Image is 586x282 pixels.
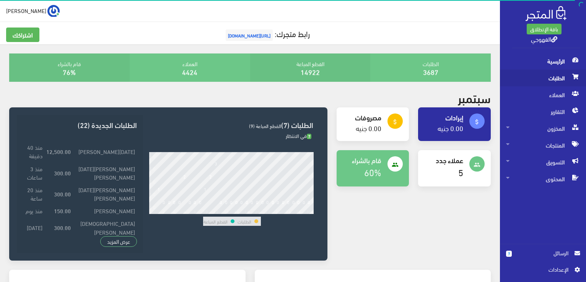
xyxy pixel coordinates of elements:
[392,118,399,125] i: attach_money
[296,209,301,214] div: 28
[526,6,566,21] img: .
[506,265,580,277] a: اﻹعدادات
[224,26,310,41] a: رابط متجرك:[URL][DOMAIN_NAME]
[9,53,130,82] div: قام بالشراء
[23,121,137,128] h3: الطلبات الجديدة (22)
[500,70,586,86] a: الطلبات
[6,28,39,42] a: اشتراكك
[265,209,270,214] div: 22
[213,209,219,214] div: 12
[203,217,228,226] td: القطع المباعة
[506,170,580,187] span: المحتوى
[54,190,71,198] strong: 300.00
[226,29,273,41] span: [URL][DOMAIN_NAME]
[237,217,252,226] td: الطلبات
[307,134,312,139] span: 7
[249,121,281,130] span: القطع المباعة (9)
[500,103,586,120] a: التقارير
[506,86,580,103] span: العملاء
[73,141,137,162] td: [DATE][PERSON_NAME]
[506,154,580,170] span: التسويق
[506,53,580,70] span: الرئيسية
[343,113,382,121] h4: مصروفات
[500,170,586,187] a: المحتوى
[500,53,586,70] a: الرئيسية
[73,204,137,217] td: [PERSON_NAME]
[130,53,250,82] div: العملاء
[474,118,480,125] i: attach_money
[438,122,463,134] a: 0.00 جنيه
[234,209,239,214] div: 16
[6,5,60,17] a: ... [PERSON_NAME]
[100,236,137,247] a: عرض المزيد
[364,164,381,180] a: 60%
[54,206,71,215] strong: 150.00
[54,223,71,232] strong: 300.00
[424,113,463,121] h4: إيرادات
[73,217,137,238] td: [DEMOGRAPHIC_DATA] [PERSON_NAME]
[458,91,491,104] h2: سبتمبر
[527,24,562,34] a: باقة الإنطلاق
[194,209,196,214] div: 8
[301,65,320,78] a: 14922
[203,209,208,214] div: 10
[506,251,512,257] span: 7
[512,265,568,274] span: اﻹعدادات
[392,161,399,168] i: people
[506,120,580,137] span: المخزون
[63,65,76,78] a: 76%
[255,209,260,214] div: 20
[356,122,381,134] a: 0.00 جنيه
[23,162,44,183] td: منذ 3 ساعات
[500,120,586,137] a: المخزون
[306,209,312,214] div: 30
[46,147,71,156] strong: 12,500.00
[6,6,46,15] span: [PERSON_NAME]
[458,164,463,180] a: 5
[286,209,291,214] div: 26
[506,103,580,120] span: التقارير
[474,161,480,168] i: people
[23,141,44,162] td: منذ 40 دقيقة
[424,156,463,164] h4: عملاء جدد
[244,209,250,214] div: 18
[163,209,165,214] div: 2
[286,131,312,140] span: في الانتظار
[343,156,382,164] h4: قام بالشراء
[370,53,491,82] div: الطلبات
[182,65,197,78] a: 4424
[23,204,44,217] td: منذ يوم
[275,209,281,214] div: 24
[73,183,137,204] td: [PERSON_NAME][DATE] [PERSON_NAME]
[73,162,137,183] td: [PERSON_NAME][DATE] [PERSON_NAME]
[23,217,44,238] td: [DATE]
[149,121,314,128] h3: الطلبات (7)
[224,209,229,214] div: 14
[500,86,586,103] a: العملاء
[183,209,186,214] div: 6
[506,249,580,265] a: 7 الرسائل
[531,33,557,44] a: القهوجي
[54,169,71,177] strong: 300.00
[518,249,568,257] span: الرسائل
[47,5,60,17] img: ...
[23,183,44,204] td: منذ 20 ساعة
[506,137,580,154] span: المنتجات
[423,65,438,78] a: 3687
[250,53,371,82] div: القطع المباعة
[500,137,586,154] a: المنتجات
[506,70,580,86] span: الطلبات
[173,209,176,214] div: 4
